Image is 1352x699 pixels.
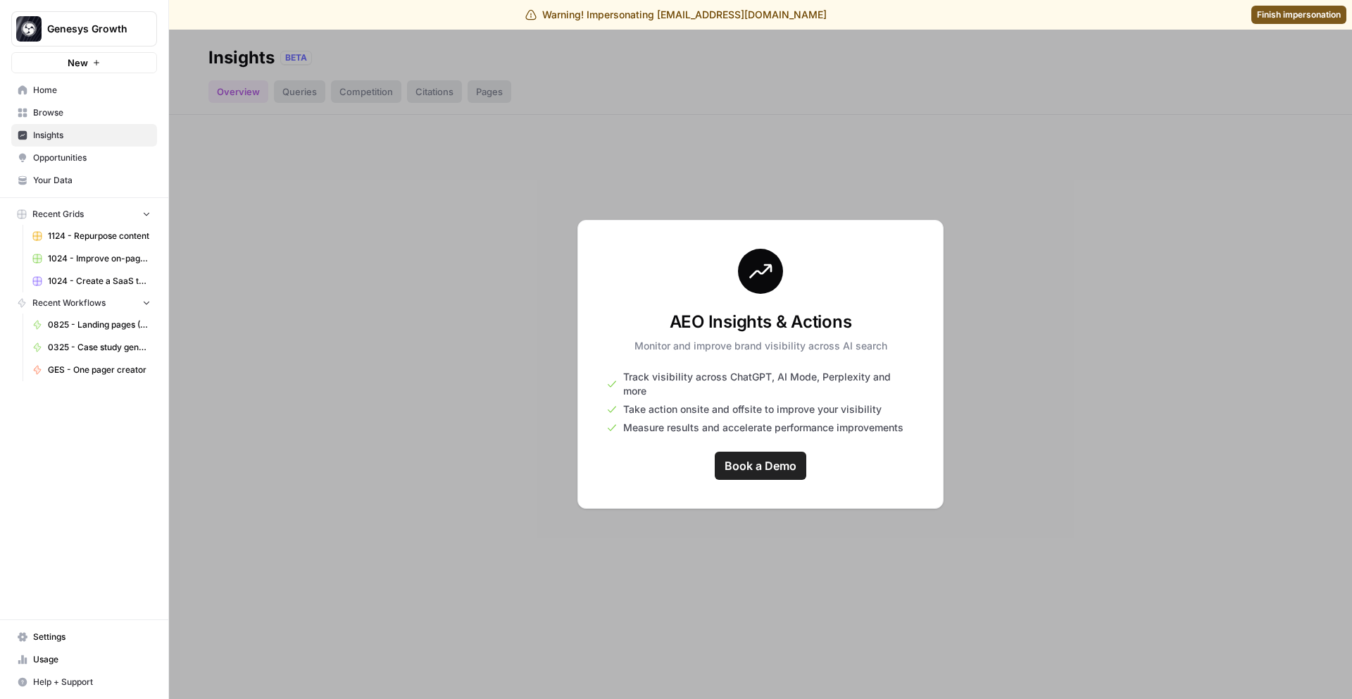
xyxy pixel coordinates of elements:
[11,204,157,225] button: Recent Grids
[32,208,84,221] span: Recent Grids
[26,359,157,381] a: GES - One pager creator
[1251,6,1346,24] a: Finish impersonation
[26,270,157,292] a: 1024 - Create a SaaS tools database
[623,402,882,416] span: Take action onsite and offsite to improve your visibility
[33,174,151,187] span: Your Data
[11,52,157,73] button: New
[11,292,157,314] button: Recent Workflows
[634,339,887,353] p: Monitor and improve brand visibility across AI search
[11,169,157,192] a: Your Data
[623,370,915,398] span: Track visibility across ChatGPT, AI Mode, Perplexity and more
[33,84,151,97] span: Home
[33,653,151,666] span: Usage
[33,676,151,688] span: Help + Support
[33,106,151,119] span: Browse
[26,336,157,359] a: 0325 - Case study generator
[11,626,157,648] a: Settings
[715,452,806,480] a: Book a Demo
[634,311,887,333] h3: AEO Insights & Actions
[32,297,106,309] span: Recent Workflows
[26,247,157,270] a: 1024 - Improve on-page content
[16,16,42,42] img: Genesys Growth Logo
[11,11,157,47] button: Workspace: Genesys Growth
[33,631,151,643] span: Settings
[725,457,796,474] span: Book a Demo
[48,364,151,376] span: GES - One pager creator
[48,252,151,265] span: 1024 - Improve on-page content
[33,129,151,142] span: Insights
[11,671,157,693] button: Help + Support
[11,101,157,124] a: Browse
[47,22,132,36] span: Genesys Growth
[11,124,157,147] a: Insights
[48,318,151,331] span: 0825 - Landing pages (Strapi)
[26,225,157,247] a: 1124 - Repurpose content
[623,421,903,435] span: Measure results and accelerate performance improvements
[11,147,157,169] a: Opportunities
[48,230,151,242] span: 1124 - Repurpose content
[48,341,151,354] span: 0325 - Case study generator
[68,56,88,70] span: New
[48,275,151,287] span: 1024 - Create a SaaS tools database
[11,648,157,671] a: Usage
[26,314,157,336] a: 0825 - Landing pages (Strapi)
[33,151,151,164] span: Opportunities
[1257,8,1341,21] span: Finish impersonation
[525,8,827,22] div: Warning! Impersonating [EMAIL_ADDRESS][DOMAIN_NAME]
[11,79,157,101] a: Home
